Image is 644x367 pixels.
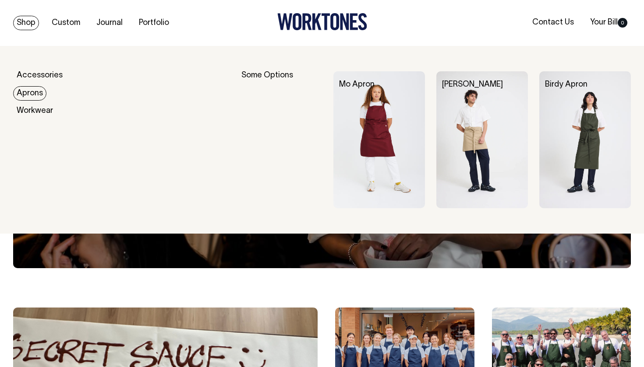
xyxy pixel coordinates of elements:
[618,18,627,28] span: 0
[333,71,425,209] img: Mo Apron
[13,104,57,118] a: Workwear
[135,16,173,30] a: Portfolio
[587,15,631,30] a: Your Bill0
[93,16,126,30] a: Journal
[529,15,577,30] a: Contact Us
[13,16,39,30] a: Shop
[48,16,84,30] a: Custom
[442,81,503,88] a: [PERSON_NAME]
[539,71,631,209] img: Birdy Apron
[13,68,66,83] a: Accessories
[241,71,322,209] div: Some Options
[436,71,528,209] img: Bobby Apron
[339,81,375,88] a: Mo Apron
[545,81,587,88] a: Birdy Apron
[13,86,46,101] a: Aprons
